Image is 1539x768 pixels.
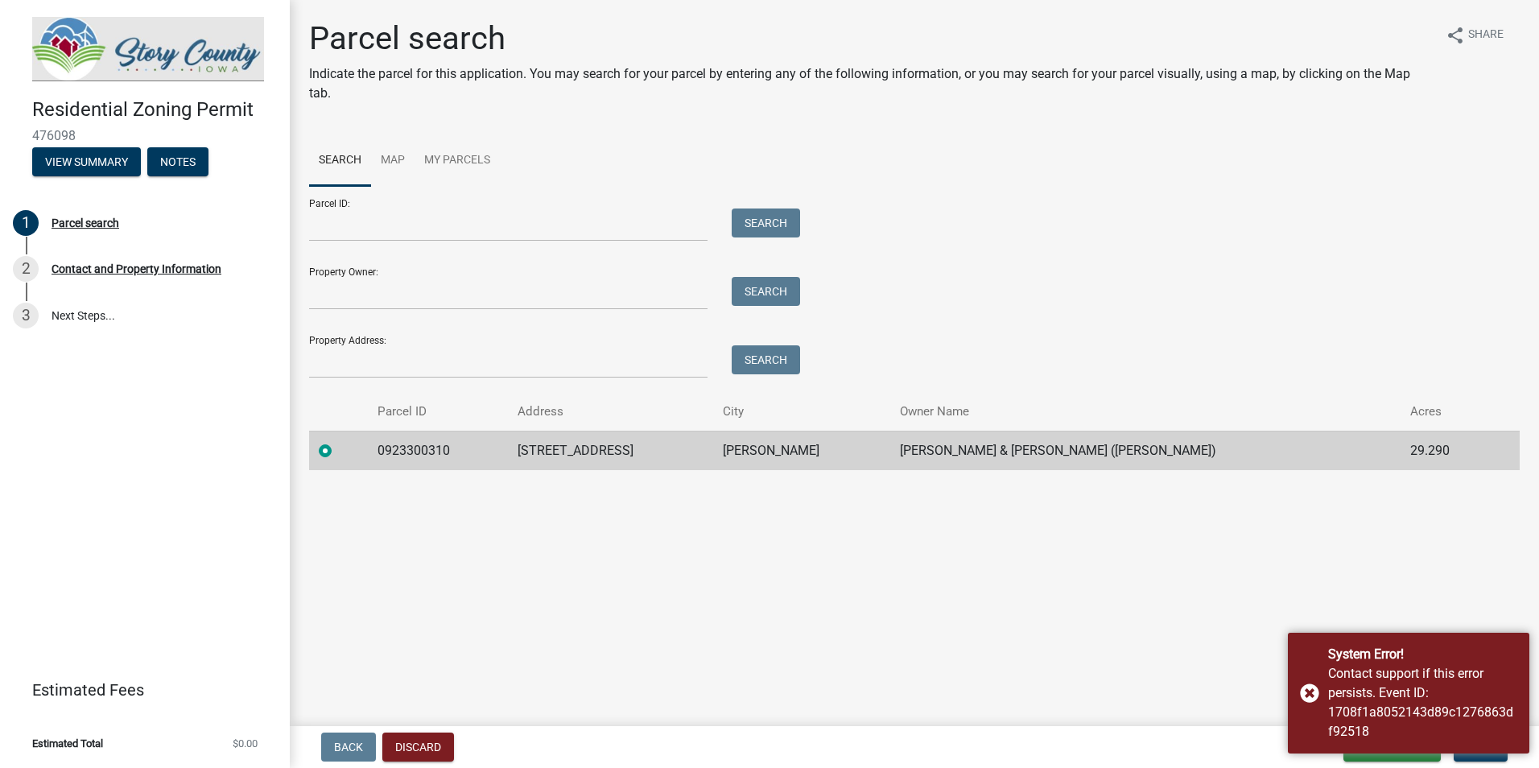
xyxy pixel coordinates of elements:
span: 476098 [32,128,258,143]
a: Map [371,135,415,187]
button: View Summary [32,147,141,176]
th: Address [508,393,714,431]
button: Notes [147,147,208,176]
h1: Parcel search [309,19,1430,58]
img: Story County, Iowa [32,17,264,81]
th: City [713,393,889,431]
div: Parcel search [52,217,119,229]
div: 1 [13,210,39,236]
button: Search [732,277,800,306]
button: Search [732,209,800,237]
button: Search [732,345,800,374]
button: shareShare [1433,19,1516,51]
span: Back [334,741,363,754]
td: 0923300310 [368,431,508,470]
td: [PERSON_NAME] [713,431,889,470]
th: Acres [1401,393,1490,431]
div: 2 [13,256,39,282]
a: Estimated Fees [13,674,264,706]
i: share [1446,26,1465,45]
button: Back [321,733,376,762]
a: Search [309,135,371,187]
div: Contact support if this error persists. Event ID: 1708f1a8052143d89c1276863df92518 [1328,664,1517,741]
p: Indicate the parcel for this application. You may search for your parcel by entering any of the f... [309,64,1430,103]
span: $0.00 [233,738,258,749]
a: My Parcels [415,135,500,187]
button: Discard [382,733,454,762]
h4: Residential Zoning Permit [32,98,277,122]
wm-modal-confirm: Notes [147,156,208,169]
th: Owner Name [890,393,1401,431]
div: System Error! [1328,645,1517,664]
span: Estimated Total [32,738,103,749]
div: Contact and Property Information [52,263,221,275]
wm-modal-confirm: Summary [32,156,141,169]
span: Share [1468,26,1504,45]
td: 29.290 [1401,431,1490,470]
div: 3 [13,303,39,328]
td: [PERSON_NAME] & [PERSON_NAME] ([PERSON_NAME]) [890,431,1401,470]
td: [STREET_ADDRESS] [508,431,714,470]
th: Parcel ID [368,393,508,431]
